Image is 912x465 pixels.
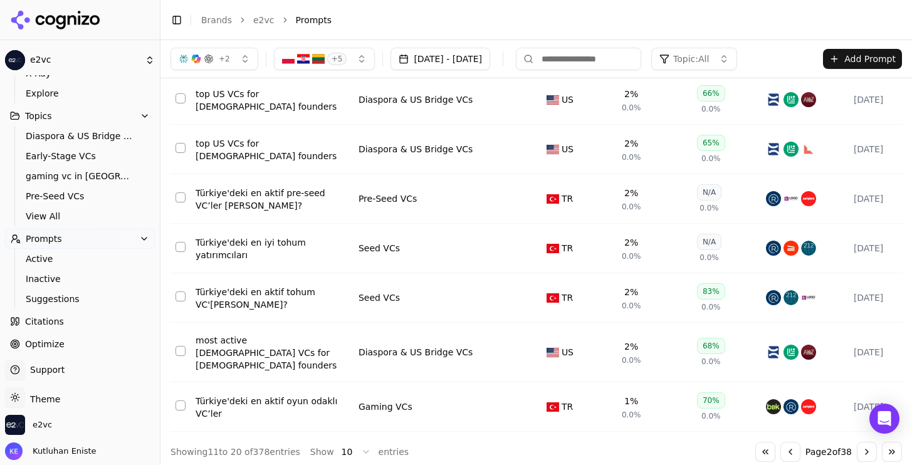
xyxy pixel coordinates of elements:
img: 212 [801,241,816,256]
img: accel [766,345,781,360]
span: gaming vc in [GEOGRAPHIC_DATA] [26,170,135,182]
div: 68% [697,338,725,354]
span: Early-Stage VCs [26,150,135,162]
img: Croatia [297,53,310,65]
img: US flag [547,145,559,154]
span: Prompts [26,232,62,245]
button: Open user button [5,442,97,460]
span: Optimize [25,338,65,350]
div: Seed VCs [359,242,400,254]
span: 0.0% [622,202,641,212]
a: Diaspora & US Bridge VCs [359,346,473,358]
img: US flag [547,348,559,357]
button: Prompts [5,229,155,249]
div: 70% [697,392,725,409]
span: 0.0% [622,355,641,365]
img: US flag [547,95,559,105]
div: Showing 11 to 20 of 378 entries [170,446,300,458]
div: 2% [624,137,638,150]
span: Support [25,363,65,376]
a: Early-Stage VCs [21,147,140,165]
img: e2vc [5,50,25,70]
a: Diaspora & US Bridge VCs [21,127,140,145]
span: TR [562,291,573,304]
button: Open organization switcher [5,415,52,435]
a: View All [21,207,140,225]
a: Inactive [21,270,140,288]
span: e2vc [33,419,52,431]
span: 0.0% [701,357,721,367]
a: Türkiye'deki en aktif oyun odaklı VC’ler [196,395,349,420]
img: TR flag [547,194,559,204]
span: 0.0% [622,301,641,311]
div: Seed VCs [359,291,400,304]
span: Page 2 of 38 [805,446,852,458]
div: Türkiye'deki en aktif tohum VC'[PERSON_NAME]? [196,286,349,311]
img: 212 [784,290,799,305]
div: 66% [697,85,725,102]
span: 0.0% [700,253,719,263]
span: 0.0% [701,154,721,164]
img: andreessen horowitz [801,92,816,107]
div: 2% [624,236,638,249]
img: e2vc [5,415,25,435]
img: Kutluhan Eniste [5,442,23,460]
a: Türkiye'deki en iyi tohum yatırımcıları [196,236,349,261]
span: US [562,93,574,106]
div: Open Intercom Messenger [869,404,899,434]
img: sequoia capital [784,142,799,157]
div: 65% [697,135,725,151]
img: accel [766,92,781,107]
a: gaming vc in [GEOGRAPHIC_DATA] [21,167,140,185]
div: Gaming VCs [359,400,412,413]
a: e2vc [253,14,275,26]
a: Diaspora & US Bridge VCs [359,93,473,106]
img: lightspeed venture partners [801,142,816,157]
a: Pre-Seed VCs [359,192,417,205]
span: TR [562,192,573,205]
img: TR flag [547,402,559,412]
span: Topics [25,110,52,122]
span: 0.0% [622,152,641,162]
button: Select row 20 [176,400,186,410]
a: Pre-Seed VCs [21,187,140,205]
span: 0.0% [701,411,721,421]
span: US [562,143,574,155]
span: Diaspora & US Bridge VCs [26,130,135,142]
img: revo capital [766,241,781,256]
a: Active [21,250,140,268]
img: Lithuania [312,53,325,65]
span: entries [379,446,409,458]
span: 0.0% [701,302,721,312]
img: logo ventures [801,290,816,305]
button: Add Prompt [823,49,902,69]
span: + 2 [219,54,230,64]
span: 0.0% [701,104,721,114]
img: bek ventures [766,399,781,414]
a: Diaspora & US Bridge VCs [359,143,473,155]
div: 2% [624,340,638,353]
div: N/A [697,184,721,201]
a: Optimize [5,334,155,354]
span: 0.0% [622,251,641,261]
div: 83% [697,283,725,300]
span: + 5 [327,53,347,65]
span: Inactive [26,273,135,285]
a: Suggestions [21,290,140,308]
div: 2% [624,88,638,100]
div: 2% [624,286,638,298]
span: TR [562,242,573,254]
div: most active [DEMOGRAPHIC_DATA] VCs for [DEMOGRAPHIC_DATA] founders [196,334,349,372]
span: Pre-Seed VCs [26,190,135,202]
span: View All [26,210,135,222]
div: top US VCs for [DEMOGRAPHIC_DATA] founders [196,88,349,113]
span: Citations [25,315,64,328]
img: revo capital [766,191,781,206]
span: Suggestions [26,293,135,305]
div: 2% [624,187,638,199]
img: Poland [282,53,295,65]
button: Select row 14 [176,93,186,103]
